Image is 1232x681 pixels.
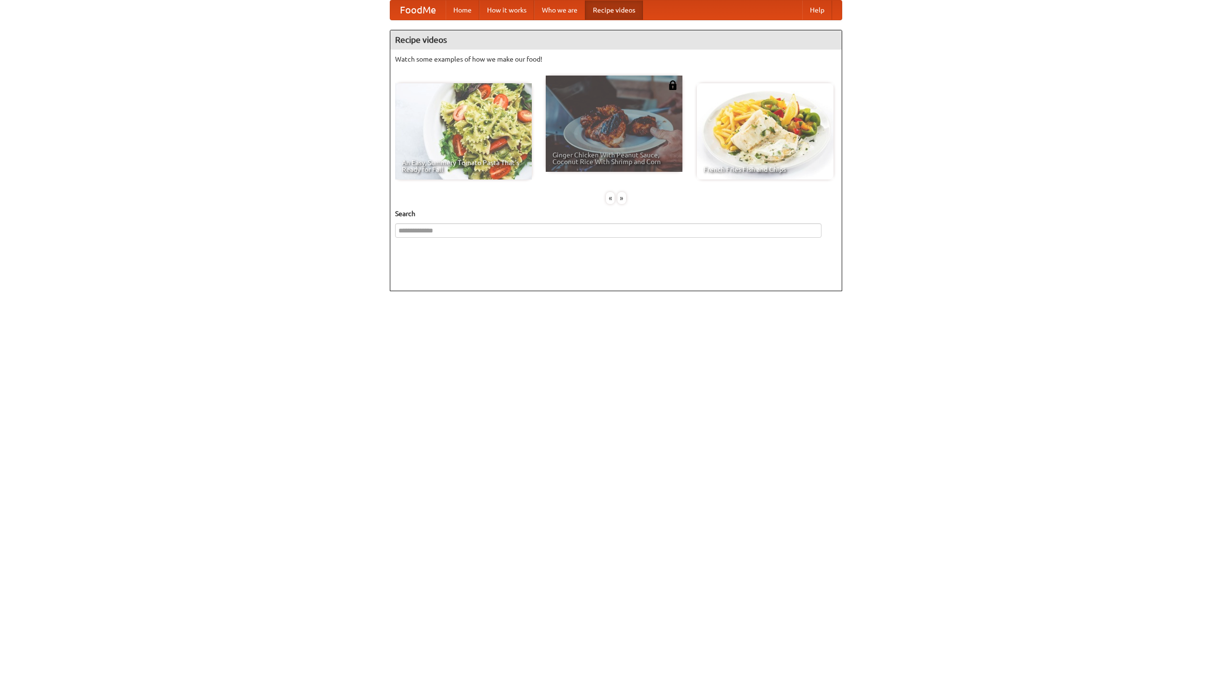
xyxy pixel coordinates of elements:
[617,192,626,204] div: »
[395,83,532,180] a: An Easy, Summery Tomato Pasta That's Ready for Fall
[606,192,615,204] div: «
[390,0,446,20] a: FoodMe
[697,83,834,180] a: French Fries Fish and Chips
[395,209,837,218] h5: Search
[390,30,842,50] h4: Recipe videos
[704,166,827,173] span: French Fries Fish and Chips
[668,80,678,90] img: 483408.png
[585,0,643,20] a: Recipe videos
[534,0,585,20] a: Who we are
[446,0,479,20] a: Home
[479,0,534,20] a: How it works
[395,54,837,64] p: Watch some examples of how we make our food!
[402,159,525,173] span: An Easy, Summery Tomato Pasta That's Ready for Fall
[802,0,832,20] a: Help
